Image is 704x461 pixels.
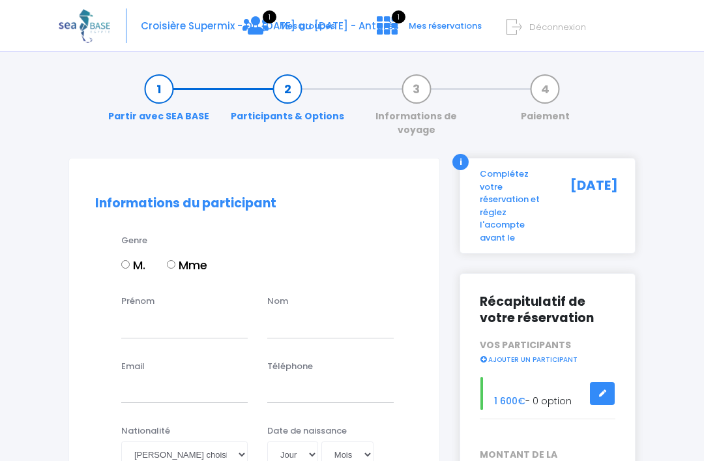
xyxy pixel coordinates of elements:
[121,234,147,247] label: Genre
[470,377,625,410] div: - 0 option
[95,196,413,211] h2: Informations du participant
[167,260,175,269] input: Mme
[121,424,170,438] label: Nationalité
[409,20,482,32] span: Mes réservations
[470,168,561,244] div: Complétez votre réservation et réglez l'acompte avant le
[366,24,490,37] a: 1 Mes réservations
[224,82,351,123] a: Participants & Options
[167,256,207,274] label: Mme
[232,24,345,37] a: 1 Mes groupes
[141,19,399,33] span: Croisière Supermix - Du [DATE] au [DATE] - Antarès
[480,353,578,364] a: AJOUTER UN PARTICIPANT
[267,424,347,438] label: Date de naissance
[352,82,481,137] a: Informations de voyage
[121,256,145,274] label: M.
[561,168,625,244] div: [DATE]
[494,394,525,408] span: 1 600€
[102,82,216,123] a: Partir avec SEA BASE
[280,20,335,32] span: Mes groupes
[480,293,615,326] h2: Récapitulatif de votre réservation
[263,10,276,23] span: 1
[121,260,130,269] input: M.
[514,82,576,123] a: Paiement
[529,21,586,33] span: Déconnexion
[392,10,405,23] span: 1
[452,154,469,170] div: i
[267,360,313,373] label: Téléphone
[121,295,154,308] label: Prénom
[267,295,288,308] label: Nom
[470,338,625,366] div: VOS PARTICIPANTS
[121,360,145,373] label: Email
